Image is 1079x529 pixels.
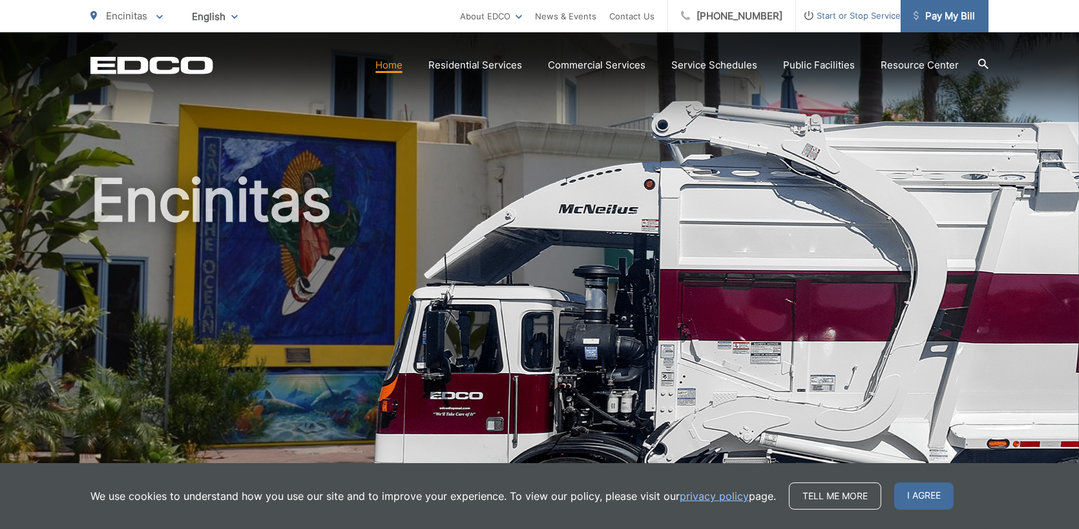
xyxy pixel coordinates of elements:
[428,57,522,73] a: Residential Services
[90,488,776,504] p: We use cookies to understand how you use our site and to improve your experience. To view our pol...
[535,8,596,24] a: News & Events
[881,57,959,73] a: Resource Center
[894,482,954,510] span: I agree
[90,56,213,74] a: EDCD logo. Return to the homepage.
[106,10,147,22] span: Encinitas
[789,482,881,510] a: Tell me more
[783,57,855,73] a: Public Facilities
[460,8,522,24] a: About EDCO
[680,488,749,504] a: privacy policy
[375,57,403,73] a: Home
[671,57,757,73] a: Service Schedules
[182,5,247,28] span: English
[548,57,645,73] a: Commercial Services
[609,8,655,24] a: Contact Us
[914,8,975,24] span: Pay My Bill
